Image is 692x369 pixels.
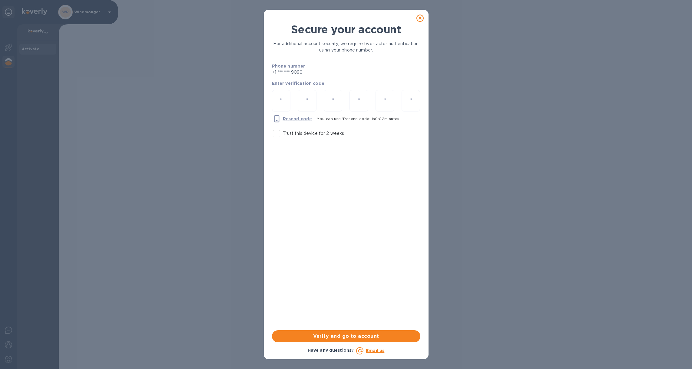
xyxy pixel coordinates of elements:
p: For additional account security, we require two-factor authentication using your phone number. [272,41,420,53]
p: Trust this device for 2 weeks [283,130,344,137]
b: Phone number [272,64,305,68]
button: Verify and go to account [272,330,420,342]
b: Have any questions? [308,348,354,353]
u: Resend code [283,116,312,121]
a: Email us [366,348,384,353]
p: Enter verification code [272,80,420,86]
h1: Secure your account [272,23,420,36]
span: You can use 'Resend code' in 0 : 02 minutes [317,116,399,121]
span: Verify and go to account [277,333,416,340]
